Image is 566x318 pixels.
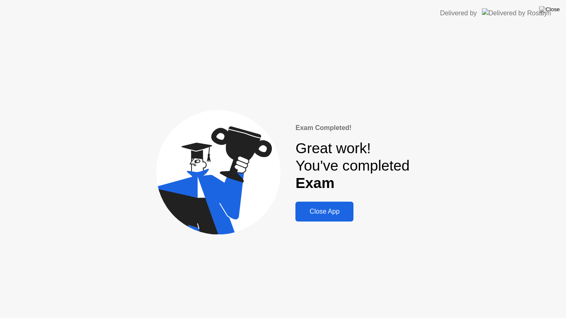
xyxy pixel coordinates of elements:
button: Close App [295,202,353,222]
img: Delivered by Rosalyn [482,8,551,18]
div: Exam Completed! [295,123,409,133]
b: Exam [295,175,334,191]
div: Delivered by [440,8,477,18]
img: Close [539,6,560,13]
div: Close App [298,208,351,215]
div: Great work! You've completed [295,140,409,192]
